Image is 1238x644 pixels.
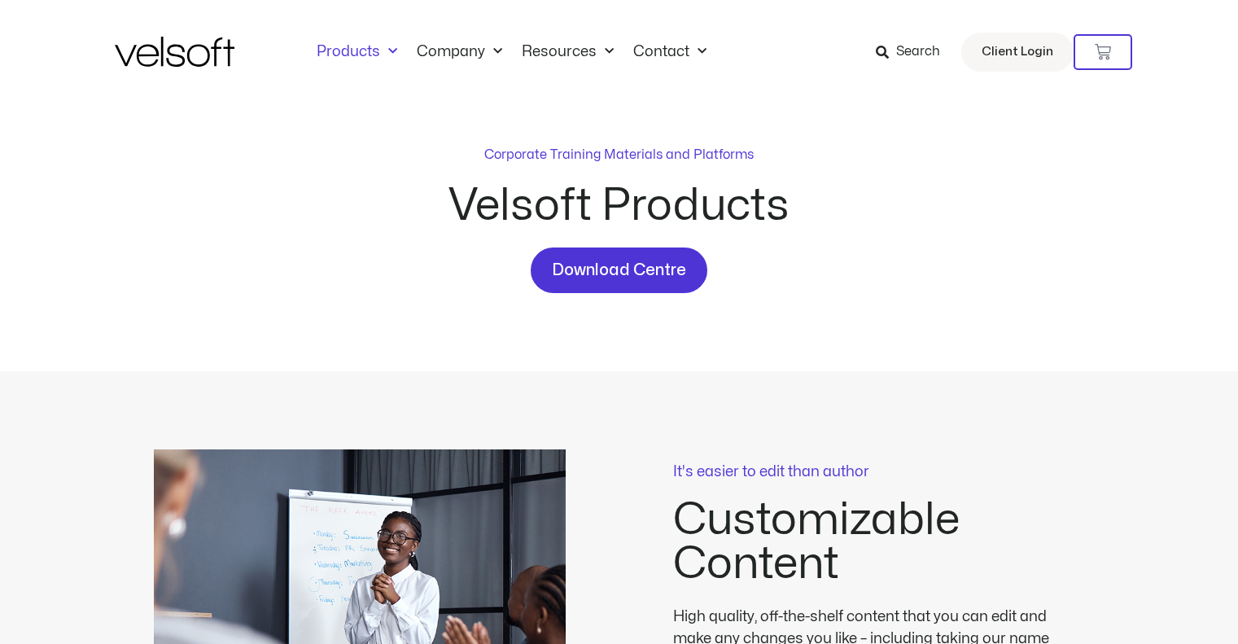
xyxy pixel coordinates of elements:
a: ContactMenu Toggle [623,43,716,61]
img: Velsoft Training Materials [115,37,234,67]
a: Client Login [961,33,1074,72]
a: CompanyMenu Toggle [407,43,512,61]
h2: Velsoft Products [326,184,912,228]
p: Corporate Training Materials and Platforms [484,145,754,164]
a: ResourcesMenu Toggle [512,43,623,61]
span: Client Login [982,42,1053,63]
nav: Menu [307,43,716,61]
span: Download Centre [552,257,686,283]
span: Search [896,42,940,63]
a: ProductsMenu Toggle [307,43,407,61]
a: Download Centre [531,248,707,293]
h2: Customizable Content [673,498,1085,586]
a: Search [876,38,951,66]
p: It's easier to edit than author [673,465,1085,480]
